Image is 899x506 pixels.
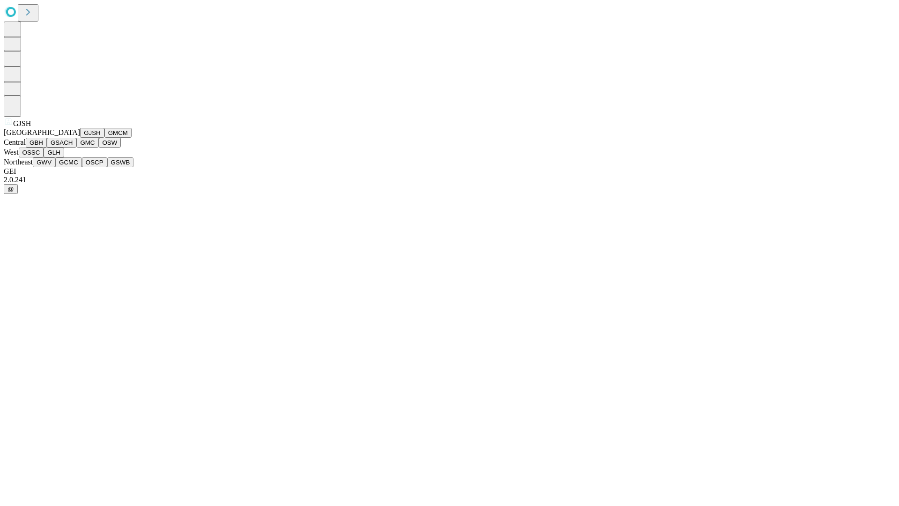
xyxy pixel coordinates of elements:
button: GCMC [55,157,82,167]
div: GEI [4,167,895,176]
span: @ [7,186,14,193]
span: West [4,148,19,156]
span: Northeast [4,158,33,166]
button: GSACH [47,138,76,148]
button: OSCP [82,157,107,167]
div: 2.0.241 [4,176,895,184]
button: GBH [26,138,47,148]
button: GJSH [80,128,104,138]
button: GMCM [104,128,132,138]
button: OSW [99,138,121,148]
button: GLH [44,148,64,157]
span: Central [4,138,26,146]
button: @ [4,184,18,194]
button: OSSC [19,148,44,157]
button: GMC [76,138,98,148]
button: GWV [33,157,55,167]
span: GJSH [13,119,31,127]
span: [GEOGRAPHIC_DATA] [4,128,80,136]
button: GSWB [107,157,134,167]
